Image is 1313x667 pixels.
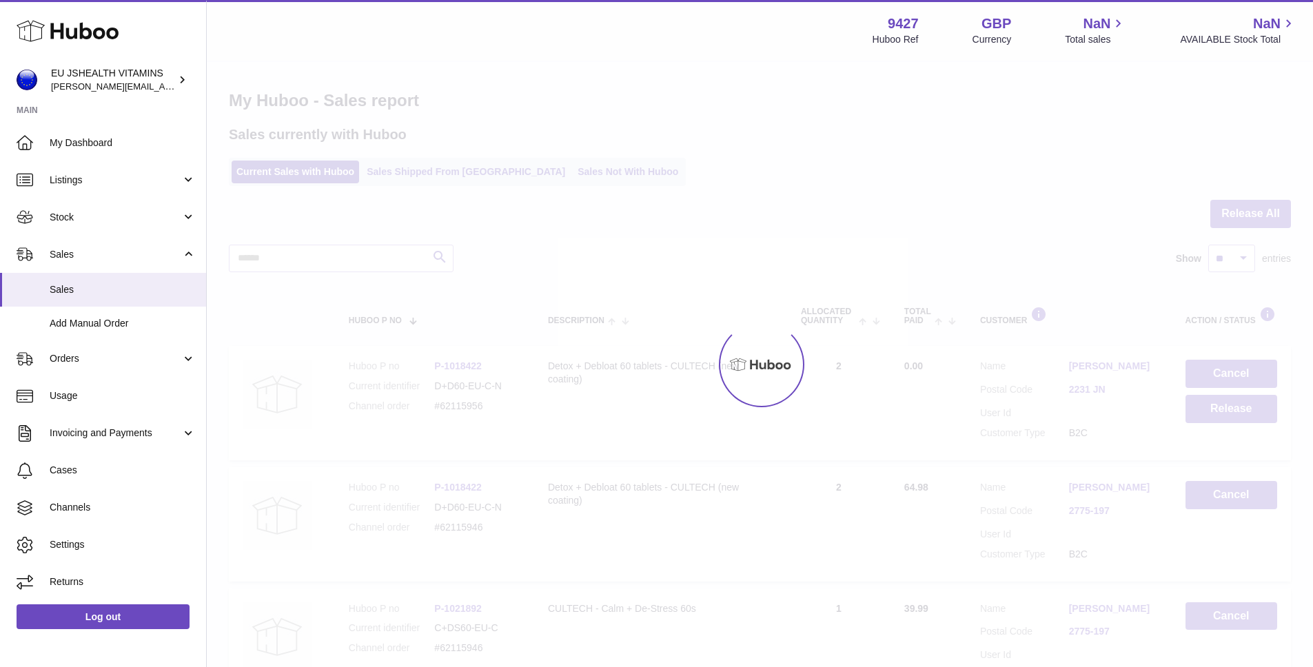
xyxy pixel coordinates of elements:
[50,501,196,514] span: Channels
[51,81,276,92] span: [PERSON_NAME][EMAIL_ADDRESS][DOMAIN_NAME]
[50,389,196,402] span: Usage
[1083,14,1110,33] span: NaN
[50,317,196,330] span: Add Manual Order
[1065,33,1126,46] span: Total sales
[1180,14,1296,46] a: NaN AVAILABLE Stock Total
[50,283,196,296] span: Sales
[50,575,196,588] span: Returns
[50,538,196,551] span: Settings
[50,248,181,261] span: Sales
[50,174,181,187] span: Listings
[1065,14,1126,46] a: NaN Total sales
[1180,33,1296,46] span: AVAILABLE Stock Total
[51,67,175,93] div: EU JSHEALTH VITAMINS
[17,604,190,629] a: Log out
[50,136,196,150] span: My Dashboard
[973,33,1012,46] div: Currency
[888,14,919,33] strong: 9427
[17,70,37,90] img: laura@jessicasepel.com
[50,352,181,365] span: Orders
[50,427,181,440] span: Invoicing and Payments
[873,33,919,46] div: Huboo Ref
[1253,14,1281,33] span: NaN
[981,14,1011,33] strong: GBP
[50,464,196,477] span: Cases
[50,211,181,224] span: Stock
